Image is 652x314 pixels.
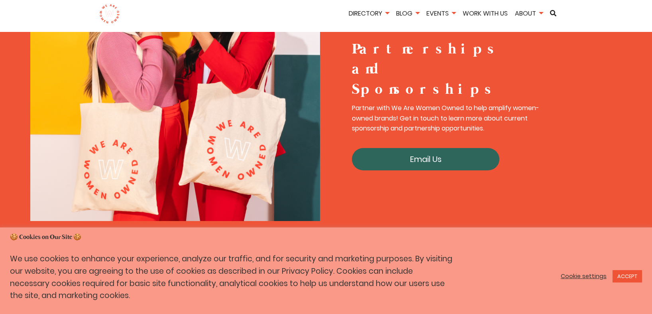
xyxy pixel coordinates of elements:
[352,148,499,170] a: Email Us
[10,253,452,302] p: We use cookies to enhance your experience, analyze our traffic, and for security and marketing pu...
[512,8,546,20] li: About
[352,39,541,100] h3: Partnerships and Sponsorships
[99,4,120,24] img: logo
[613,270,642,282] a: ACCEPT
[346,9,392,18] a: Directory
[393,9,422,18] a: Blog
[561,273,607,280] a: Cookie settings
[512,9,546,18] a: About
[547,10,559,16] a: Search
[393,8,422,20] li: Blog
[460,9,511,18] a: Work With Us
[346,8,392,20] li: Directory
[352,103,541,134] p: Partner with We Are Women Owned to help amplify women-owned brands! Get in touch to learn more ab...
[424,9,458,18] a: Events
[10,233,642,242] h5: 🍪 Cookies on Our Site 🍪
[424,8,458,20] li: Events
